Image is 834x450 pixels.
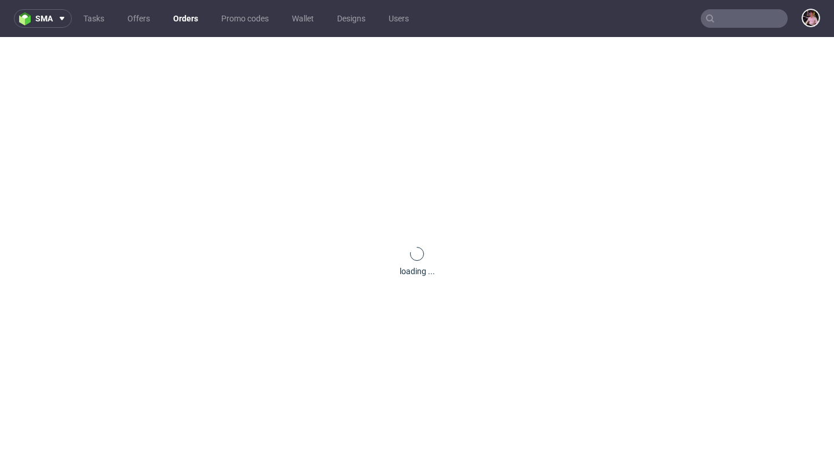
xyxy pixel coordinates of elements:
img: logo [19,12,35,25]
button: sma [14,9,72,28]
a: Offers [120,9,157,28]
div: loading ... [400,265,435,277]
a: Tasks [76,9,111,28]
span: sma [35,14,53,23]
a: Orders [166,9,205,28]
a: Users [382,9,416,28]
a: Promo codes [214,9,276,28]
img: Aleks Ziemkowski [803,10,819,26]
a: Designs [330,9,372,28]
a: Wallet [285,9,321,28]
